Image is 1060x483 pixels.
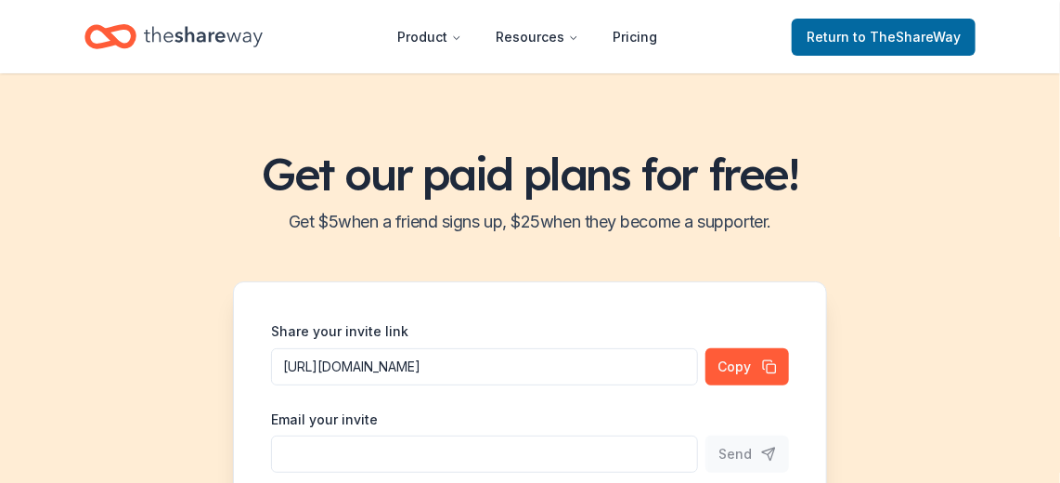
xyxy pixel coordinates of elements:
[481,19,594,56] button: Resources
[271,411,378,429] label: Email your invite
[705,348,789,385] button: Copy
[22,207,1038,237] h2: Get $ 5 when a friend signs up, $ 25 when they become a supporter.
[853,29,961,45] span: to TheShareWay
[271,322,408,341] label: Share your invite link
[22,148,1038,200] h1: Get our paid plans for free!
[84,15,263,59] a: Home
[807,26,961,48] span: Return
[792,19,976,56] a: Returnto TheShareWay
[382,15,672,59] nav: Main
[598,19,672,56] a: Pricing
[382,19,477,56] button: Product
